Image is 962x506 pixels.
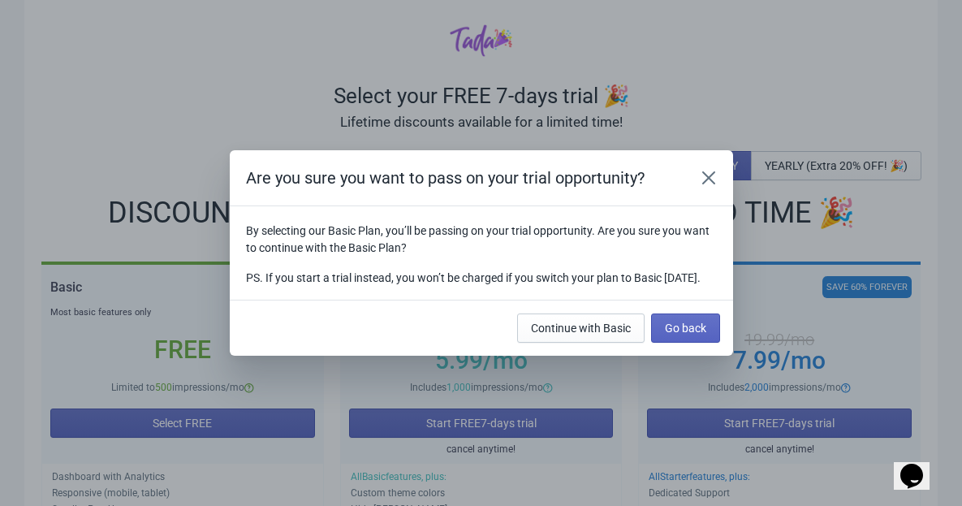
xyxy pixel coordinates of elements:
[894,441,946,490] iframe: chat widget
[246,270,717,287] p: PS. If you start a trial instead, you won’t be charged if you switch your plan to Basic [DATE].
[651,314,720,343] button: Go back
[531,322,631,335] span: Continue with Basic
[665,322,706,335] span: Go back
[246,223,717,257] p: By selecting our Basic Plan, you’ll be passing on your trial opportunity. Are you sure you want t...
[517,314,645,343] button: Continue with Basic
[694,163,723,192] button: Close
[246,167,678,189] h2: Are you sure you want to pass on your trial opportunity?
